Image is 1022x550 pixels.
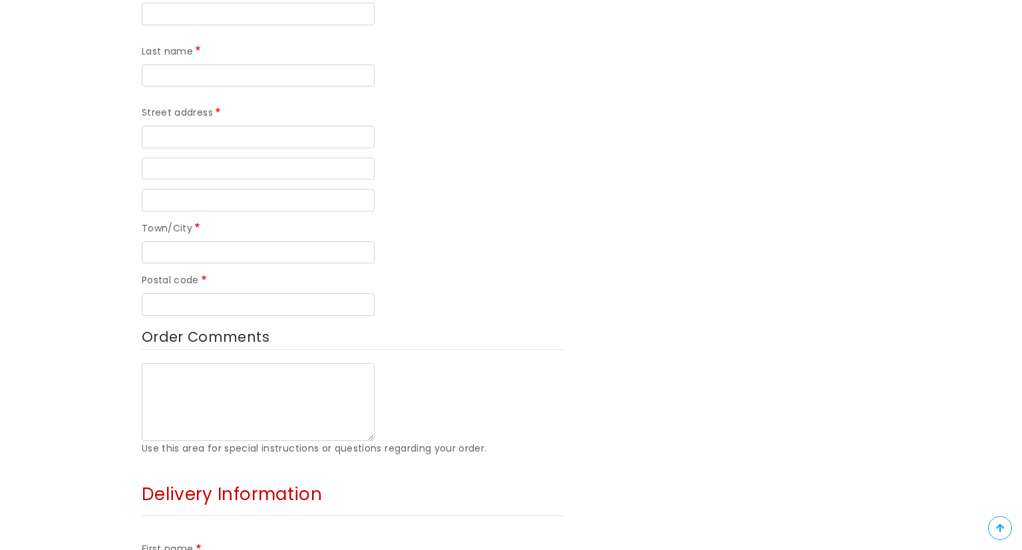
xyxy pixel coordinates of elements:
[142,273,209,289] label: Postal code
[142,325,564,350] label: Order Comments
[142,105,223,121] label: Street address
[142,441,564,457] div: Use this area for special instructions or questions regarding your order.
[142,44,204,60] label: Last name
[142,221,203,237] label: Town/City
[142,482,322,506] span: Delivery Information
